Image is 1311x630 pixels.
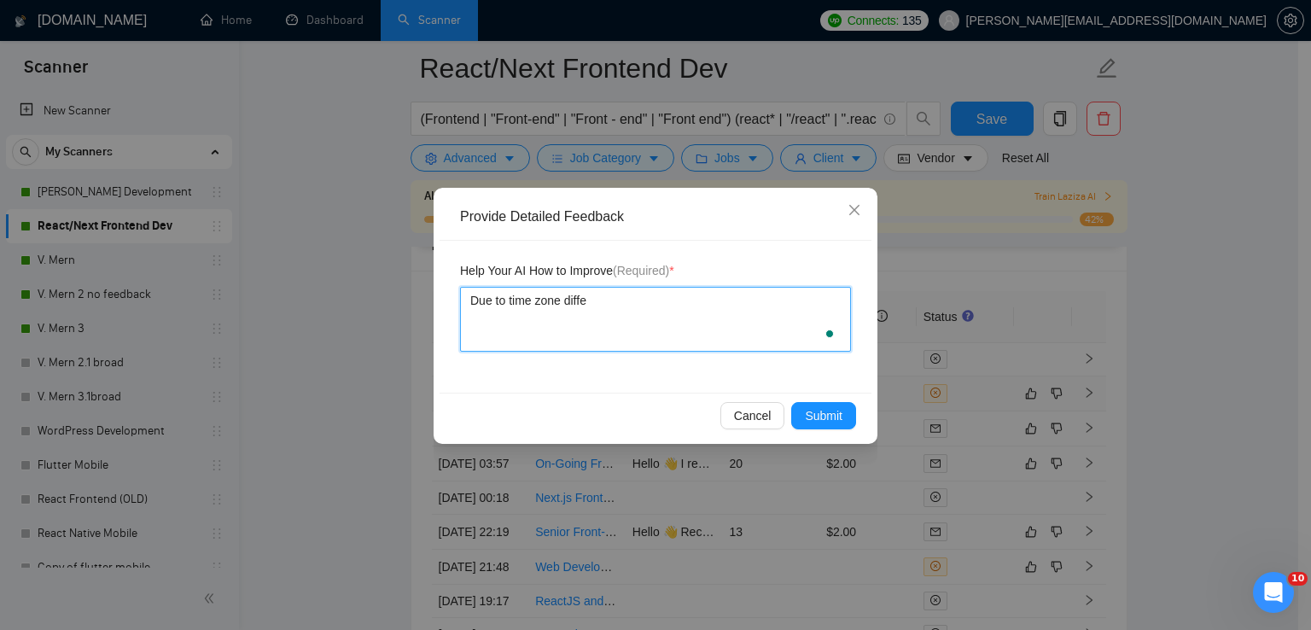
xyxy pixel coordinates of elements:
div: Provide Detailed Feedback [460,207,863,226]
span: Help Your AI How to Improve [460,261,674,280]
span: (Required) [613,264,669,277]
button: Cancel [720,402,785,429]
span: Submit [805,406,842,425]
textarea: To enrich screen reader interactions, please activate Accessibility in Grammarly extension settings [460,287,851,352]
span: close [848,203,861,217]
span: Cancel [734,406,772,425]
button: Close [831,188,877,234]
button: Submit [791,402,856,429]
span: 10 [1288,572,1308,586]
iframe: Intercom live chat [1253,572,1294,613]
